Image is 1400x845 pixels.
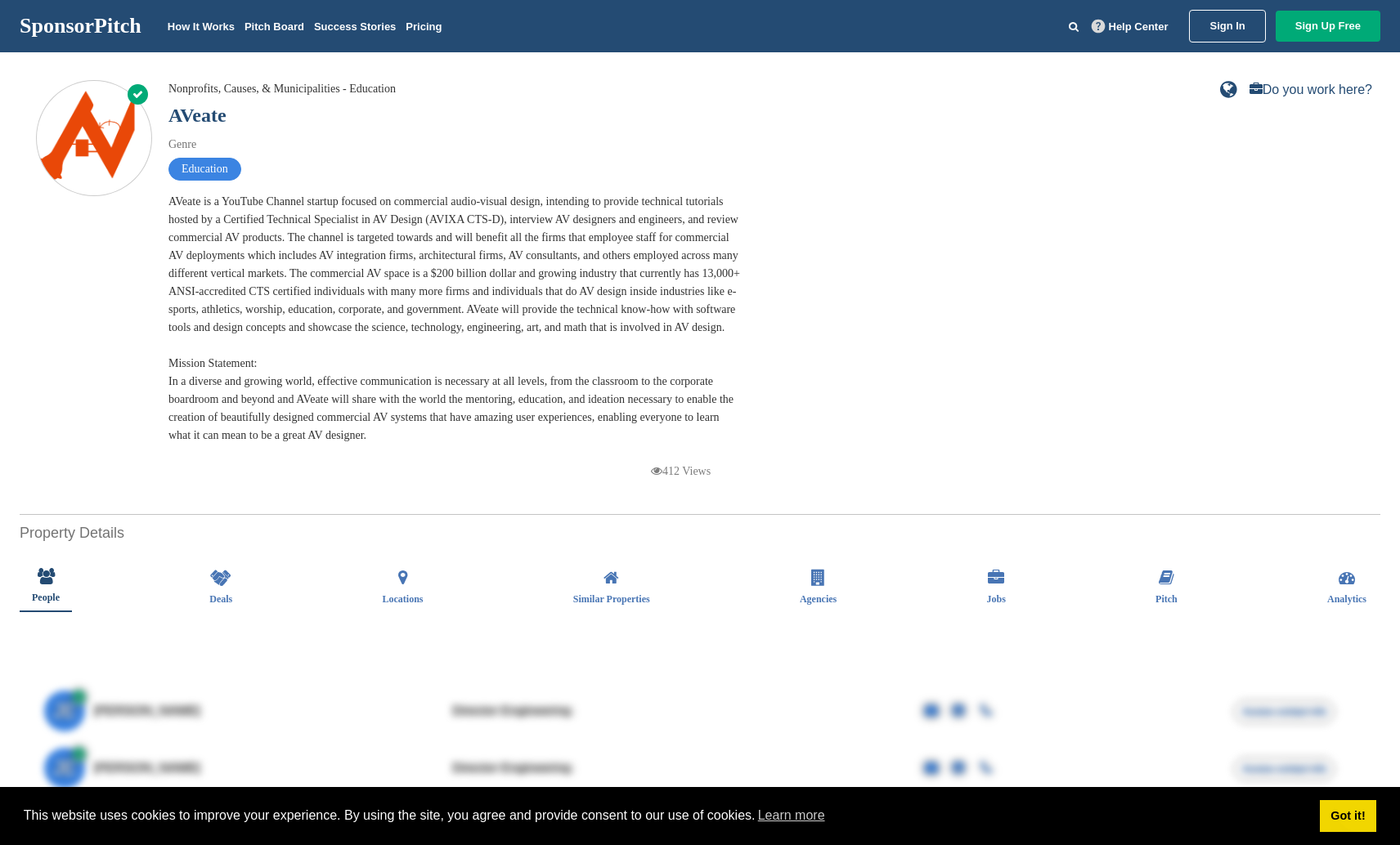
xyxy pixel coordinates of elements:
[1320,800,1376,833] a: dismiss cookie message
[32,592,60,602] span: People
[1233,700,1335,724] span: Access contact info
[245,20,304,33] a: Pitch Board
[451,762,697,775] div: Director Engineering
[406,20,442,33] a: Pricing
[168,20,235,33] a: How It Works
[168,105,227,126] a: AVeate
[1155,594,1178,604] span: Pitch
[1088,17,1172,36] a: Help Center
[651,461,711,481] p: 412 Views
[44,682,1356,740] a: JE [PERSON_NAME] Director Engineering Access contact info
[800,594,837,604] span: Agencies
[383,594,424,604] span: Locations
[44,691,85,731] span: JE
[168,158,241,181] span: Education
[168,136,741,154] div: Genre
[1335,780,1387,832] iframe: Button to launch messaging window
[573,594,650,604] span: Similar Properties
[93,762,201,775] span: [PERSON_NAME]
[44,748,85,789] span: JE
[1233,757,1335,781] span: Access contact info
[1276,11,1380,42] a: Sign Up Free
[1327,594,1366,604] span: Analytics
[37,90,151,189] img: Sponsorpitch & AVeate
[20,522,1380,544] h2: Property Details
[1250,83,1372,96] a: Do you work here?
[20,16,141,37] a: SponsorPitch
[1189,10,1265,42] a: Sign In
[986,594,1005,604] span: Jobs
[451,704,697,718] div: Director Engineering
[44,740,1356,797] a: JE [PERSON_NAME] Director Engineering Access contact info
[168,80,396,98] div: Nonprofits, Causes, & Municipalities - Education
[314,20,396,33] a: Success Stories
[209,594,232,604] span: Deals
[93,704,201,718] span: [PERSON_NAME]
[756,803,828,828] a: learn more about cookies
[168,193,741,445] div: AVeate is a YouTube Channel startup focused on commercial audio-visual design, intending to provi...
[24,803,1307,828] span: This website uses cookies to improve your experience. By using the site, you agree and provide co...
